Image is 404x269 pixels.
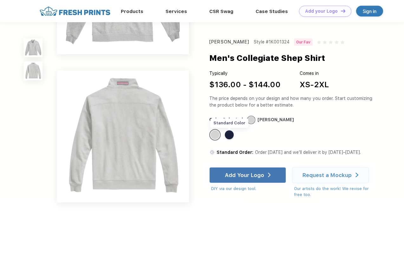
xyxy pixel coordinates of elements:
div: Comes in [300,70,329,77]
div: Sign in [363,8,376,15]
img: white arrow [268,173,271,177]
div: Style #1K001324 [254,38,290,46]
img: func=resize&h=640 [57,70,189,202]
img: func=resize&h=100 [24,38,42,57]
img: gray_star.svg [317,40,321,44]
img: standard order [209,149,215,155]
div: Request a Mockup [303,172,352,178]
img: func=resize&h=100 [24,62,42,80]
img: gray_star.svg [323,40,327,44]
img: gray_star.svg [335,40,338,44]
div: [PERSON_NAME] [257,116,294,123]
div: Typically [209,70,281,77]
div: Add your Logo [305,9,338,14]
span: Standard Order: [217,150,253,155]
div: Gray Heather [211,130,219,139]
div: Color Selected: [209,116,244,123]
div: Men's Collegiate Shep Shirt [209,52,325,64]
div: $136.00 - $144.00 [209,79,281,90]
img: DT [341,9,345,13]
img: gray_star.svg [329,40,333,44]
span: Order [DATE] and we’ll deliver it by [DATE]–[DATE]. [255,150,361,155]
div: [PERSON_NAME] [209,38,249,46]
div: Vineyard Navy [225,130,234,139]
div: DIY via our design tool. [211,186,286,192]
div: Our Fav [294,38,313,46]
div: Our artists do the work! We revise for free too. [294,186,375,198]
img: gray_star.svg [341,40,344,44]
div: The price depends on your design and how many you order. Start customizing the product below for ... [209,95,375,108]
img: fo%20logo%202.webp [38,6,112,17]
img: white arrow [355,173,358,177]
div: Add Your Logo [225,172,264,178]
div: XS-2XL [300,79,329,90]
a: Sign in [356,6,383,16]
a: Products [121,9,143,14]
